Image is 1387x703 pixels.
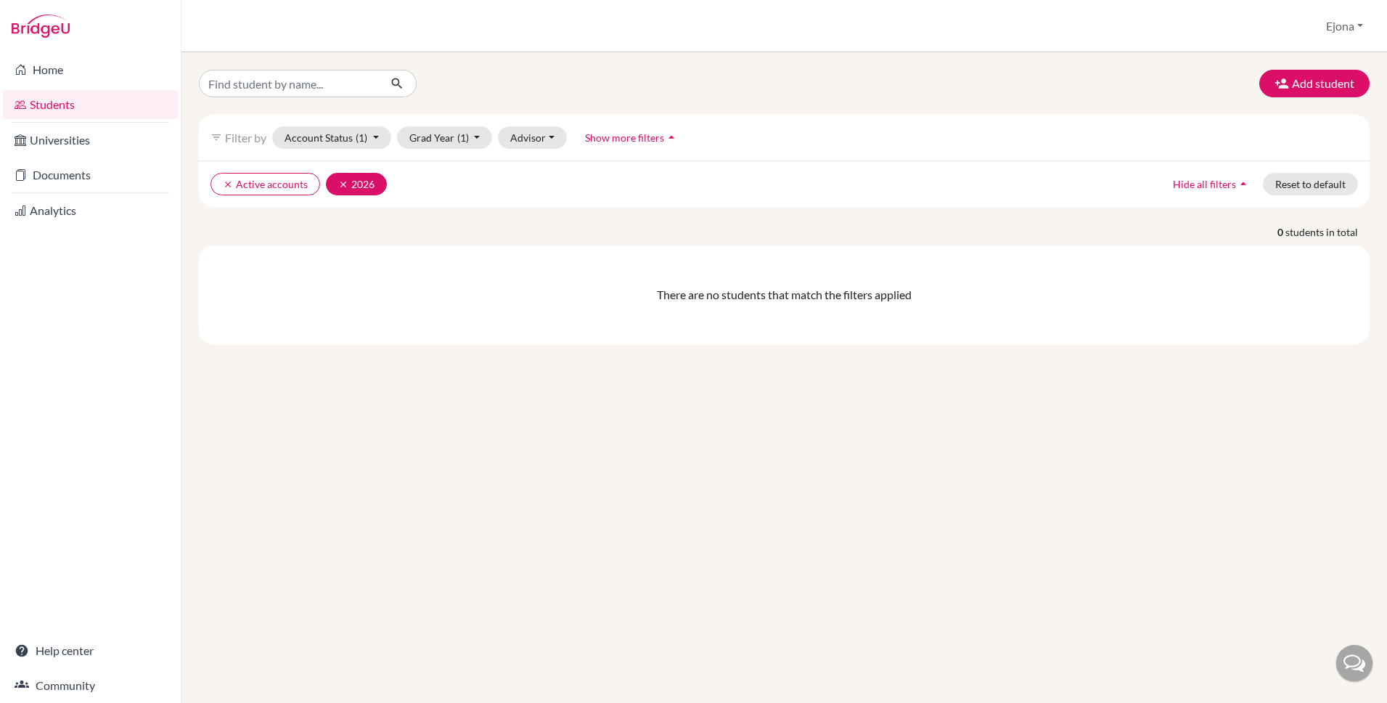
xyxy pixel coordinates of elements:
[573,126,691,149] button: Show more filtersarrow_drop_up
[223,179,233,190] i: clear
[1263,173,1358,195] button: Reset to default
[3,126,178,155] a: Universities
[338,179,348,190] i: clear
[3,196,178,225] a: Analytics
[1277,224,1285,240] strong: 0
[664,130,679,145] i: arrow_drop_up
[1320,12,1370,40] button: Ejona
[1236,176,1251,191] i: arrow_drop_up
[498,126,567,149] button: Advisor
[356,131,367,144] span: (1)
[272,126,391,149] button: Account Status(1)
[1259,70,1370,97] button: Add student
[585,131,664,144] span: Show more filters
[457,131,469,144] span: (1)
[3,90,178,119] a: Students
[3,636,178,665] a: Help center
[210,131,222,143] i: filter_list
[1173,178,1236,190] span: Hide all filters
[3,160,178,190] a: Documents
[3,671,178,700] a: Community
[12,15,70,38] img: Bridge-U
[225,131,266,145] span: Filter by
[210,173,320,195] button: clearActive accounts
[33,10,63,23] span: Help
[199,70,379,97] input: Find student by name...
[1161,173,1263,195] button: Hide all filtersarrow_drop_up
[1285,224,1370,240] span: students in total
[210,286,1358,304] div: There are no students that match the filters applied
[3,55,178,84] a: Home
[397,126,493,149] button: Grad Year(1)
[326,173,387,195] button: clear2026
